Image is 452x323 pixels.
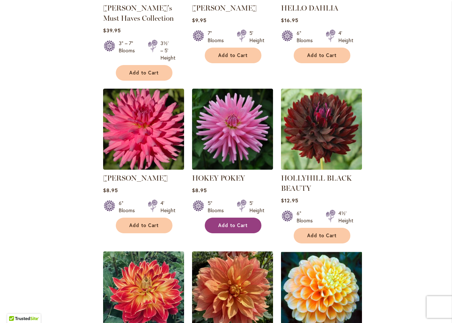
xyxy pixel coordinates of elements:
[307,52,337,58] span: Add to Cart
[297,29,317,44] div: 6" Blooms
[160,40,175,61] div: 3½' – 5' Height
[129,70,159,76] span: Add to Cart
[103,89,184,170] img: HERBERT SMITH
[5,297,26,318] iframe: Launch Accessibility Center
[103,4,174,23] a: [PERSON_NAME]'s Must Haves Collection
[281,174,352,193] a: HOLLYHILL BLACK BEAUTY
[116,65,172,81] button: Add to Cart
[192,4,257,12] a: [PERSON_NAME]
[205,48,261,63] button: Add to Cart
[281,17,298,24] span: $16.95
[103,164,184,171] a: HERBERT SMITH
[116,218,172,233] button: Add to Cart
[119,199,139,214] div: 6" Blooms
[103,174,168,182] a: [PERSON_NAME]
[192,187,207,194] span: $8.95
[249,199,264,214] div: 5' Height
[192,89,273,170] img: HOKEY POKEY
[249,29,264,44] div: 5' Height
[281,197,298,204] span: $12.95
[218,222,248,229] span: Add to Cart
[192,174,245,182] a: HOKEY POKEY
[205,218,261,233] button: Add to Cart
[208,199,228,214] div: 5" Blooms
[281,4,338,12] a: HELLO DAHLIA
[103,187,118,194] span: $8.95
[307,233,337,239] span: Add to Cart
[294,228,350,243] button: Add to Cart
[208,29,228,44] div: 7" Blooms
[119,40,139,61] div: 3" – 7" Blooms
[338,29,353,44] div: 4' Height
[160,199,175,214] div: 4' Height
[297,210,317,224] div: 6" Blooms
[218,52,248,58] span: Add to Cart
[281,164,362,171] a: HOLLYHILL BLACK BEAUTY
[192,17,207,24] span: $9.95
[103,27,121,34] span: $39.95
[129,222,159,229] span: Add to Cart
[281,89,362,170] img: HOLLYHILL BLACK BEAUTY
[294,48,350,63] button: Add to Cart
[338,210,353,224] div: 4½' Height
[192,164,273,171] a: HOKEY POKEY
